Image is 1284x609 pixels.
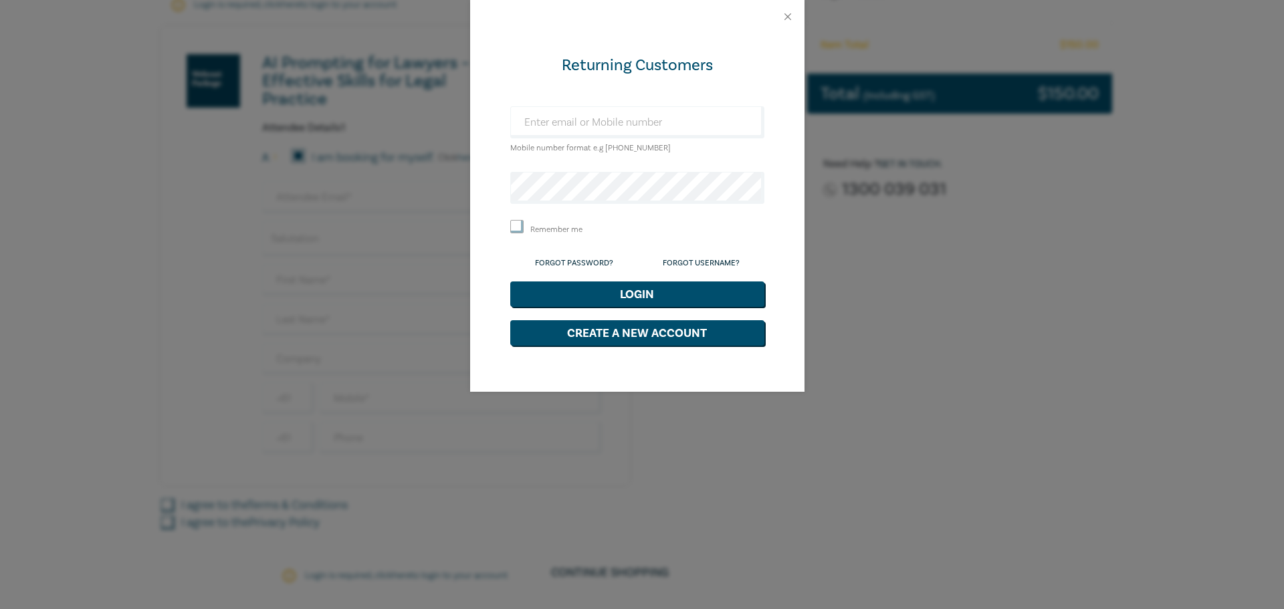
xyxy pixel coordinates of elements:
small: Mobile number format e.g [PHONE_NUMBER] [510,143,671,153]
button: Close [782,11,794,23]
button: Create a New Account [510,320,764,346]
a: Forgot Username? [663,258,740,268]
button: Login [510,281,764,307]
input: Enter email or Mobile number [510,106,764,138]
a: Forgot Password? [535,258,613,268]
label: Remember me [530,224,582,235]
div: Returning Customers [510,55,764,76]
